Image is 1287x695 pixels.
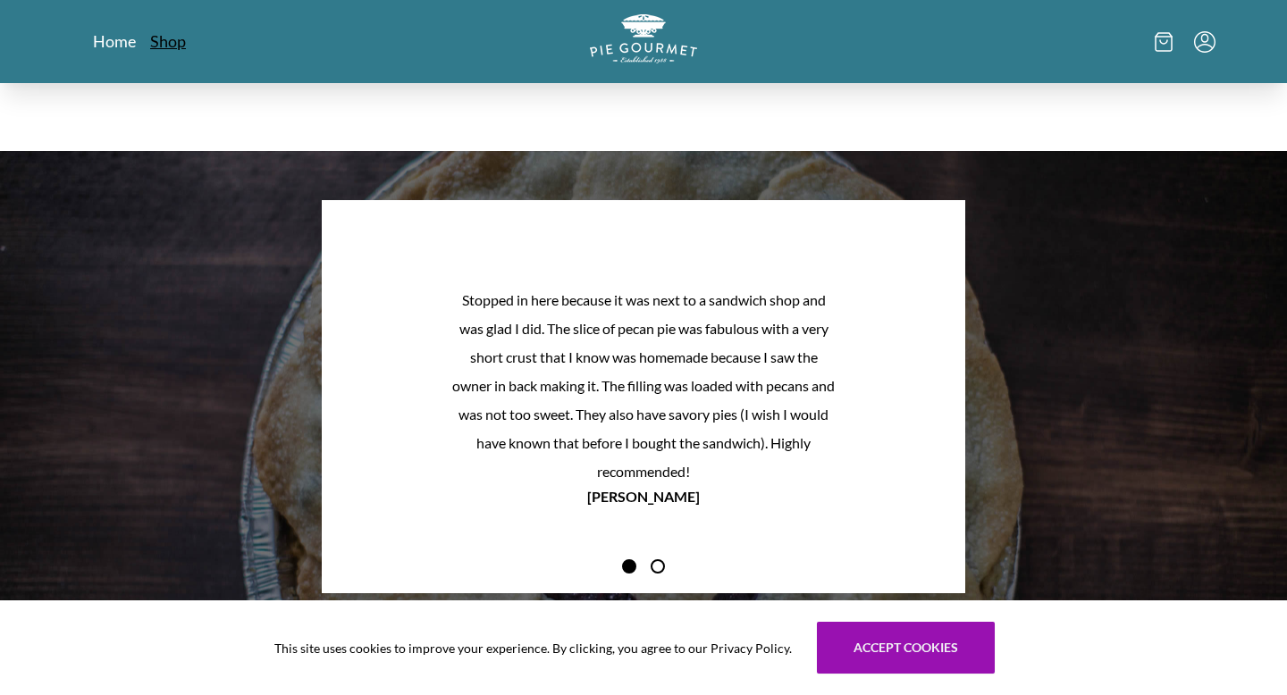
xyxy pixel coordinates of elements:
span: This site uses cookies to improve your experience. By clicking, you agree to our Privacy Policy. [274,639,792,657]
button: Menu [1194,31,1215,53]
a: Logo [590,14,697,69]
img: logo [590,14,697,63]
a: Home [93,30,136,52]
button: Accept cookies [817,622,995,674]
a: Shop [150,30,186,52]
p: [PERSON_NAME] [322,486,965,507]
p: Stopped in here because it was next to a sandwich shop and was glad I did. The slice of pecan pie... [450,286,837,486]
